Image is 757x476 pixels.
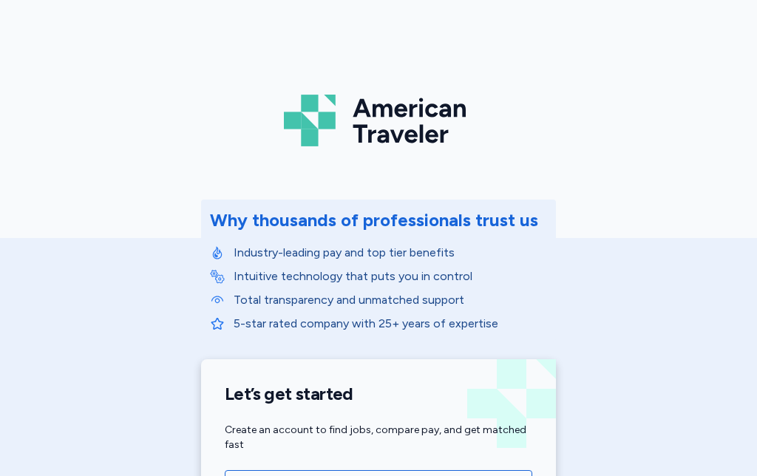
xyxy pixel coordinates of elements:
[225,383,532,405] h1: Let’s get started
[234,268,547,285] p: Intuitive technology that puts you in control
[234,244,547,262] p: Industry-leading pay and top tier benefits
[225,423,532,452] div: Create an account to find jobs, compare pay, and get matched fast
[234,291,547,309] p: Total transparency and unmatched support
[210,208,538,232] div: Why thousands of professionals trust us
[284,89,473,152] img: Logo
[234,315,547,333] p: 5-star rated company with 25+ years of expertise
